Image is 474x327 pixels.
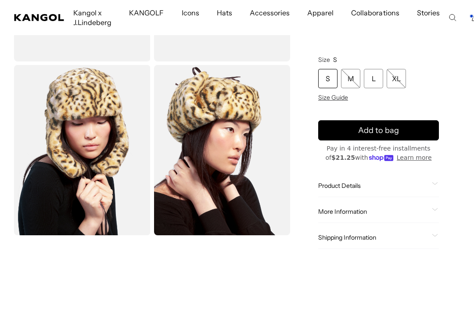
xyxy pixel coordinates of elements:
[318,56,330,64] span: Size
[387,69,406,88] div: XL
[154,65,291,235] img: snow-leopard
[318,234,428,241] span: Shipping Information
[318,69,338,88] div: S
[14,14,65,21] a: Kangol
[333,56,337,64] span: S
[449,14,456,22] summary: Search here
[318,93,348,101] span: Size Guide
[318,120,439,140] button: Add to bag
[318,208,428,216] span: More Information
[318,182,428,190] span: Product Details
[14,65,151,235] img: snow-leopard
[364,69,383,88] div: L
[341,69,360,88] div: M
[358,125,399,137] span: Add to bag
